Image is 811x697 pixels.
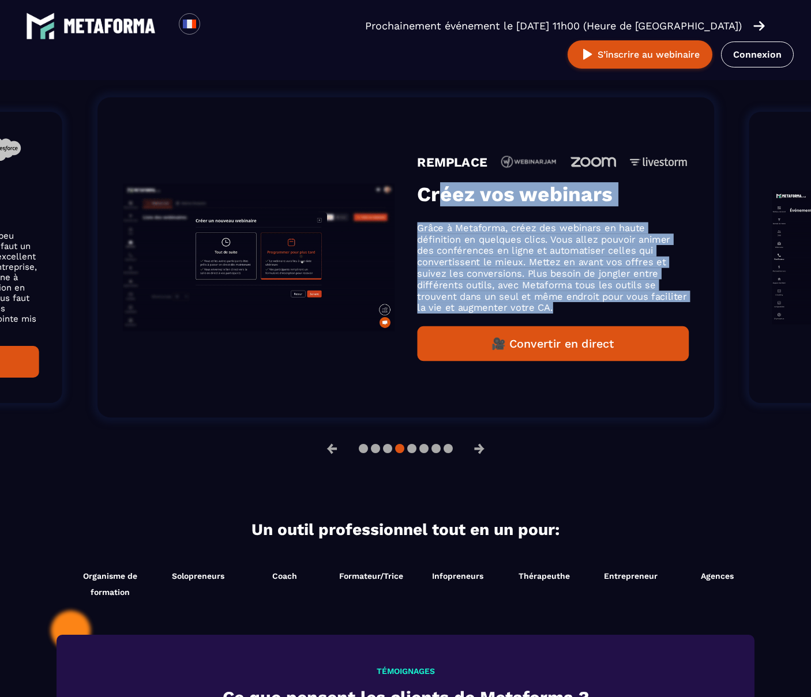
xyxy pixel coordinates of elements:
[417,182,689,206] h3: Créez vos webinars
[604,571,658,581] span: Entrepreneur
[123,183,395,331] img: gif
[569,156,617,168] img: icon
[317,435,347,462] button: ←
[339,571,403,581] span: Formateur/Trice
[200,13,228,39] div: Search for option
[580,47,595,62] img: play
[629,157,686,167] img: icon
[500,156,557,168] img: icon
[721,42,794,67] a: Connexion
[568,40,712,69] button: S’inscrire au webinaire
[701,571,734,581] span: Agences
[68,568,152,600] span: Organisme de formation
[272,571,297,581] span: Coach
[182,17,197,31] img: fr
[417,154,487,169] h4: REMPLACE
[417,222,689,313] p: Grâce à Metaforma, créez des webinars en haute définition en quelques clics. Vous allez pouvoir a...
[753,20,765,32] img: arrow-right
[88,666,723,676] h3: TÉMOIGNAGES
[519,571,570,581] span: Thérapeuthe
[210,19,219,33] input: Search for option
[59,520,752,539] h2: Un outil professionnel tout en un pour:
[63,18,156,33] img: logo
[464,435,494,462] button: →
[172,571,224,581] span: Solopreneurs
[365,18,742,34] p: Prochainement événement le [DATE] 11h00 (Heure de [GEOGRAPHIC_DATA])
[417,326,689,361] button: 🎥 Convertir en direct
[26,12,55,40] img: logo
[432,571,483,581] span: Infopreneurs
